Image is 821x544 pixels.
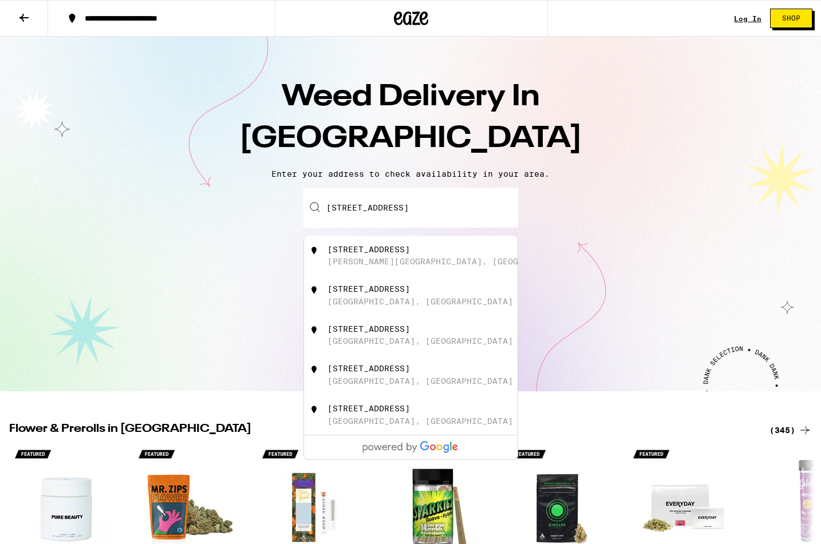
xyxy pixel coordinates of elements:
[11,169,810,178] p: Enter your address to check availability in your area.
[327,364,410,373] div: [STREET_ADDRESS]
[327,297,513,306] div: [GEOGRAPHIC_DATA], [GEOGRAPHIC_DATA]
[782,15,800,22] span: Shop
[210,77,611,160] h1: Weed Delivery In
[327,257,580,266] div: [PERSON_NAME][GEOGRAPHIC_DATA], [GEOGRAPHIC_DATA]
[309,404,320,415] img: 13933 Moorpark Road
[309,284,320,296] img: 13933 North Moorpark Street
[327,416,513,426] div: [GEOGRAPHIC_DATA], [GEOGRAPHIC_DATA]
[309,324,320,336] img: 13933 Moorpark Way
[239,124,582,154] span: [GEOGRAPHIC_DATA]
[327,336,513,346] div: [GEOGRAPHIC_DATA], [GEOGRAPHIC_DATA]
[7,8,82,17] span: Hi. Need any help?
[327,376,513,386] div: [GEOGRAPHIC_DATA], [GEOGRAPHIC_DATA]
[327,284,410,293] div: [STREET_ADDRESS]
[9,423,756,437] h2: Flower & Prerolls in [GEOGRAPHIC_DATA]
[309,245,320,256] img: 13933 Moorpark Street
[327,245,410,254] div: [STREET_ADDRESS]
[309,364,320,375] img: 13933 Moorpark Street
[327,404,410,413] div: [STREET_ADDRESS]
[769,423,812,437] a: (345)
[734,15,761,22] a: Log In
[770,9,812,28] button: Shop
[303,188,518,228] input: Enter your delivery address
[761,9,821,28] a: Shop
[327,324,410,333] div: [STREET_ADDRESS]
